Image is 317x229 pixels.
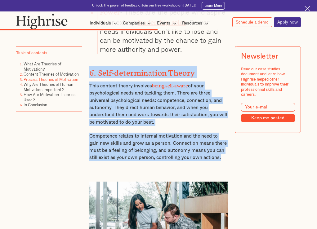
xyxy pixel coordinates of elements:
[16,13,68,29] img: Highrise logo
[157,20,178,27] div: Events
[24,77,78,82] a: Process Theories of Motivation
[182,20,210,27] div: Resources
[24,71,79,77] a: Content Theories of Motivation
[16,50,47,55] div: Table of contents
[152,83,188,86] a: being self-aware
[90,20,111,27] div: Individuals
[232,17,272,27] a: Schedule a demo
[24,81,73,93] a: Why Are Theories of Human Motivation Important?
[157,20,170,27] div: Events
[24,92,75,103] a: How Are Motivation Theories Used?
[89,68,195,73] strong: 6. Self-determination Theory
[182,20,202,27] div: Resources
[24,61,61,72] a: What Are Theories of Motivation?
[241,103,295,112] input: Your e-mail
[123,20,145,27] div: Companies
[241,103,295,122] form: Modal Form
[89,81,228,126] p: This content theory involves of your psychological needs and tackling them. There are three unive...
[24,102,47,108] a: In Conclusion
[305,6,310,12] img: Cross icon
[92,3,196,8] div: Unlock the power of feedback. Join our free workshop on [DATE]!
[202,2,225,9] a: Learn More
[90,20,119,27] div: Individuals
[241,52,278,61] div: Newsletter
[241,114,295,122] input: Keep me posted
[123,20,153,27] div: Companies
[241,66,295,97] div: Read our case studies document and learn how Highrise helped other individuals to improve their p...
[89,133,228,161] p: Competence relates to internal motivation and the need to gain new skills and grow as a person. C...
[274,17,301,27] a: Apply now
